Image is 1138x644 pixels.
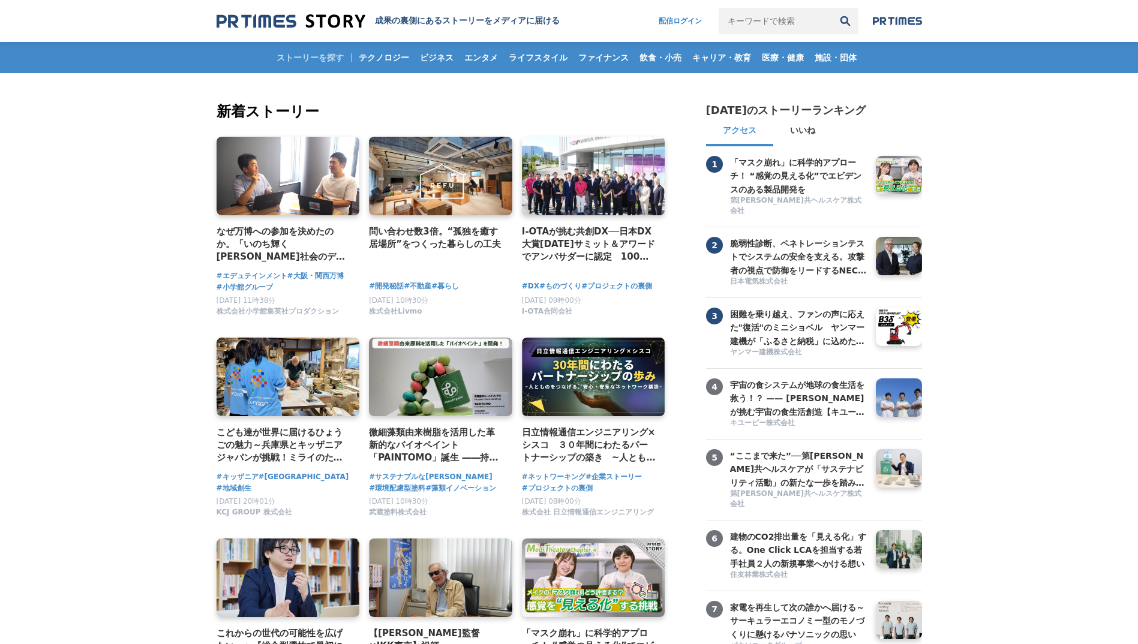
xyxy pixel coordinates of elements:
a: #[GEOGRAPHIC_DATA] [259,471,349,483]
span: [DATE] 20時01分 [217,497,276,505]
a: #開発秘話 [369,281,404,292]
span: ライフスタイル [504,52,572,63]
a: #地域創生 [217,483,251,494]
h2: [DATE]のストーリーランキング [706,103,866,118]
a: 困難を乗り越え、ファンの声に応えた"復活"のミニショベル ヤンマー建機が「ふるさと納税」に込めた、ものづくりへの誇りと地域への想い [730,308,867,346]
img: prtimes [873,16,922,26]
span: [DATE] 10時30分 [369,296,428,305]
input: キーワードで検索 [719,8,832,34]
a: “ここまで来た”──第[PERSON_NAME]共ヘルスケアが「サステナビリティ活動」の新たな一歩を踏み出すまでの舞台裏 [730,449,867,487]
h3: 家電を再生して次の誰かへ届ける～サーキュラーエコノミー型のモノづくりに懸けるパナソニックの思い [730,601,867,641]
h3: “ここまで来た”──第[PERSON_NAME]共ヘルスケアが「サステナビリティ活動」の新たな一歩を踏み出すまでの舞台裏 [730,449,867,489]
a: 家電を再生して次の誰かへ届ける～サーキュラーエコノミー型のモノづくりに懸けるパナソニックの思い [730,601,867,639]
span: 株式会社 日立情報通信エンジニアリング [522,507,654,517]
a: I-OTA合同会社 [522,310,572,318]
span: 飲食・小売 [635,52,686,63]
a: 医療・健康 [757,42,809,73]
span: 医療・健康 [757,52,809,63]
a: #企業ストーリー [585,471,642,483]
span: [DATE] 11時38分 [217,296,276,305]
span: ファイナンス [573,52,633,63]
button: アクセス [706,118,773,146]
h3: 建物のCO2排出量を「見える化」する。One Click LCAを担当する若手社員２人の新規事業へかける想い [730,530,867,570]
a: #ものづくり [539,281,581,292]
a: 問い合わせ数3倍。“孤独を癒す居場所”をつくった暮らしの工夫 [369,225,503,251]
a: こども達が世界に届けるひょうごの魅力～兵庫県とキッザニア ジャパンが挑戦！ミライのためにできること～ [217,426,350,465]
a: 第[PERSON_NAME]共ヘルスケア株式会社 [730,489,867,510]
a: 住友林業株式会社 [730,570,867,581]
a: ファイナンス [573,42,633,73]
span: 3 [706,308,723,324]
span: 武蔵塗料株式会社 [369,507,427,517]
h3: 困難を乗り越え、ファンの声に応えた"復活"のミニショベル ヤンマー建機が「ふるさと納税」に込めた、ものづくりへの誇りと地域への想い [730,308,867,348]
span: 4 [706,378,723,395]
a: #エデュテインメント [217,270,287,282]
a: 宇宙の食システムが地球の食生活を救う！？ —— [PERSON_NAME]が挑む宇宙の食生活創造【キユーピー ミライ研究員】 [730,378,867,417]
a: 株式会社小学館集英社プロダクション [217,310,339,318]
a: #キッザニア [217,471,259,483]
span: #プロジェクトの裏側 [581,281,652,292]
a: 建物のCO2排出量を「見える化」する。One Click LCAを担当する若手社員２人の新規事業へかける想い [730,530,867,568]
span: 5 [706,449,723,466]
span: ヤンマー建機株式会社 [730,347,802,357]
button: 検索 [832,8,858,34]
span: 株式会社Livmo [369,306,422,317]
img: 成果の裏側にあるストーリーをメディアに届ける [217,13,365,29]
a: 第[PERSON_NAME]共ヘルスケア株式会社 [730,195,867,217]
a: 株式会社Livmo [369,310,422,318]
span: 7 [706,601,723,618]
a: #小学館グループ [217,282,273,293]
button: いいね [773,118,832,146]
a: 株式会社 日立情報通信エンジニアリング [522,511,654,519]
a: 脆弱性診断、ペネトレーションテストでシステムの安全を支える。攻撃者の視点で防御をリードするNECの「リスクハンティングチーム」 [730,237,867,275]
span: #ネットワーキング [522,471,585,483]
a: #プロジェクトの裏側 [522,483,593,494]
a: 日本電気株式会社 [730,276,867,288]
a: 日立情報通信エンジニアリング×シスコ ３０年間にわたるパートナーシップの築き ~人とものをつなげる、安心・安全なネットワーク構築~ [522,426,656,465]
a: 配信ログイン [647,8,714,34]
span: [DATE] 09時00分 [522,296,581,305]
span: 第[PERSON_NAME]共ヘルスケア株式会社 [730,489,867,509]
a: エンタメ [460,42,503,73]
a: #サステナブルな[PERSON_NAME] [369,471,493,483]
a: 施設・団体 [810,42,861,73]
a: ライフスタイル [504,42,572,73]
span: #DX [522,281,539,292]
a: キユーピー株式会社 [730,418,867,429]
span: [DATE] 10時30分 [369,497,428,505]
span: 住友林業株式会社 [730,570,788,580]
a: ビジネス [415,42,458,73]
a: #藻類イノベーション [425,483,496,494]
a: #不動産 [404,281,431,292]
a: 武蔵塗料株式会社 [369,511,427,519]
a: #環境配慮型塗料 [369,483,425,494]
span: KCJ GROUP 株式会社 [217,507,292,517]
span: [DATE] 08時00分 [522,497,581,505]
a: #暮らし [431,281,459,292]
span: 日本電気株式会社 [730,276,788,287]
a: なぜ万博への参加を決めたのか。「いのち輝く[PERSON_NAME]社会のデザイン」の実現に向けて、エデュテインメントの可能性を追求するプロジェクト。 [217,225,350,264]
h3: 「マスク崩れ」に科学的アプローチ！ “感覚の見える化”でエビデンスのある製品開発を [730,156,867,196]
a: 微細藻類由来樹脂を活用した革新的なバイオペイント「PAINTOMO」誕生 ――持続可能な[PERSON_NAME]を描く、武蔵塗料の挑戦 [369,426,503,465]
a: ヤンマー建機株式会社 [730,347,867,359]
span: テクノロジー [354,52,414,63]
a: 「マスク崩れ」に科学的アプローチ！ “感覚の見える化”でエビデンスのある製品開発を [730,156,867,194]
span: キユーピー株式会社 [730,418,795,428]
a: 成果の裏側にあるストーリーをメディアに届ける 成果の裏側にあるストーリーをメディアに届ける [217,13,560,29]
span: 第[PERSON_NAME]共ヘルスケア株式会社 [730,195,867,216]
